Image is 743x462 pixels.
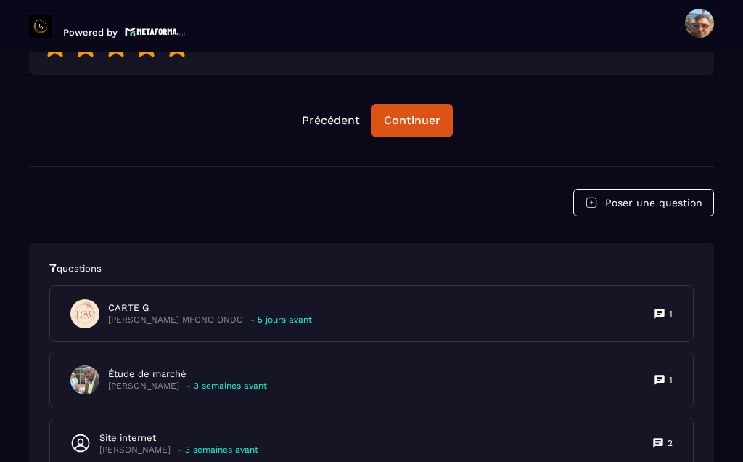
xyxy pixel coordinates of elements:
p: CARTE G [108,301,312,315]
button: Poser une question [573,189,714,216]
p: - 3 semaines avant [178,445,258,455]
p: [PERSON_NAME] [108,381,179,392]
p: - 3 semaines avant [186,381,267,392]
img: logo-branding [29,15,52,38]
button: Précédent [290,105,371,137]
div: Continuer [384,113,440,128]
p: [PERSON_NAME] [99,445,171,455]
p: 2 [668,437,673,449]
p: Powered by [63,27,118,38]
button: Continuer [371,104,453,137]
p: Site internet [99,431,258,445]
p: 7 [49,260,694,276]
p: - 5 jours avant [250,315,312,325]
p: [PERSON_NAME] MFONO ONDO [108,315,243,325]
span: questions [57,263,102,274]
img: logo [125,25,186,38]
p: 1 [669,308,673,320]
p: Étude de marché [108,368,267,381]
p: 1 [669,374,673,386]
